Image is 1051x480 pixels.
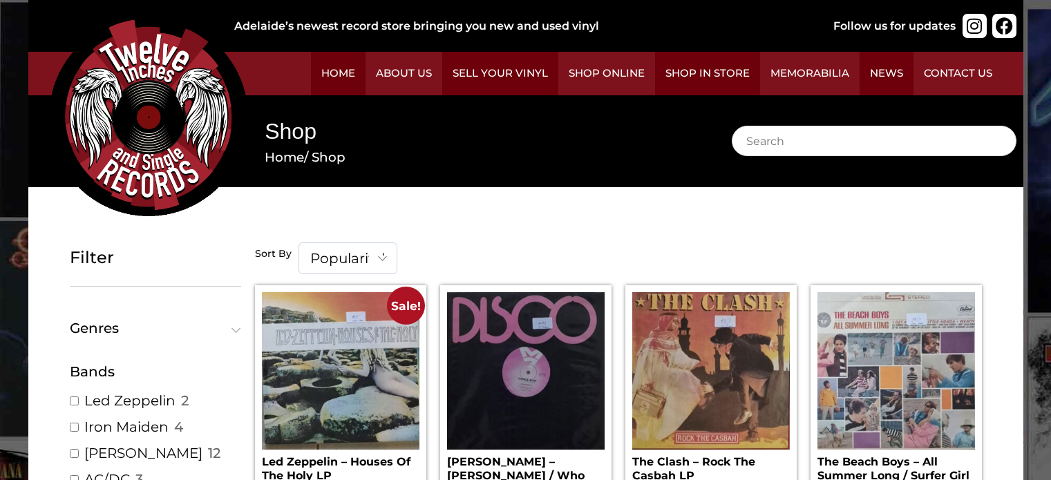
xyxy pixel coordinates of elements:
[299,242,398,274] span: Popularity
[366,52,442,95] a: About Us
[181,392,189,410] span: 2
[208,444,220,462] span: 12
[70,248,241,268] h5: Filter
[265,149,304,165] a: Home
[732,126,1016,156] input: Search
[84,392,176,410] a: Led Zeppelin
[265,148,690,167] nav: Breadcrumb
[84,444,202,462] a: [PERSON_NAME]
[70,361,241,382] div: Bands
[255,248,292,260] h5: Sort By
[70,321,241,335] button: Genres
[174,418,183,436] span: 4
[299,243,397,273] span: Popularity
[447,292,605,450] img: Ralph White – Fancy Dan / Who Put The Bite On You
[632,292,790,450] img: The Clash – Rock The Casbah LP
[913,52,1003,95] a: Contact Us
[262,292,419,450] img: Led Zeppelin – Houses Of The Holy LP
[655,52,760,95] a: Shop in Store
[234,18,788,35] div: Adelaide’s newest record store bringing you new and used vinyl
[84,418,169,436] a: Iron Maiden
[833,18,956,35] div: Follow us for updates
[265,116,690,147] h1: Shop
[70,321,235,335] span: Genres
[387,287,425,325] span: Sale!
[311,52,366,95] a: Home
[442,52,558,95] a: Sell Your Vinyl
[558,52,655,95] a: Shop Online
[760,52,860,95] a: Memorabilia
[817,292,975,450] img: The Beach Boys – All Summer Long / Surfer Girl LP
[860,52,913,95] a: News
